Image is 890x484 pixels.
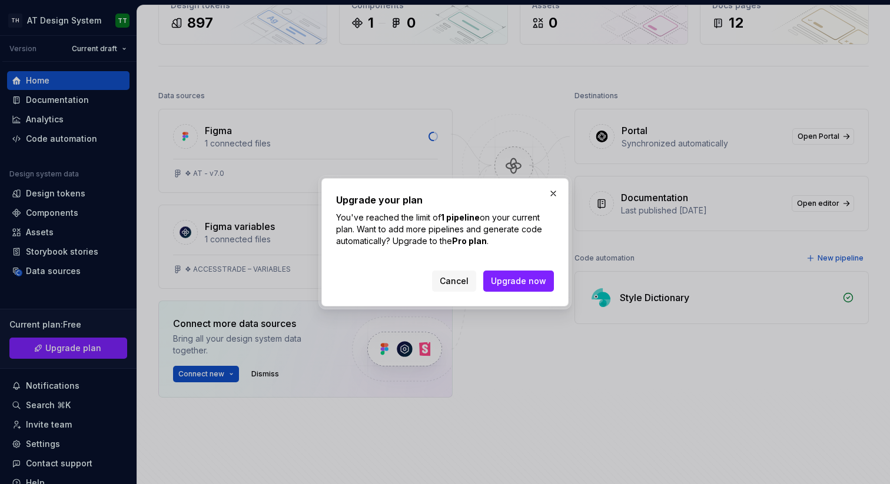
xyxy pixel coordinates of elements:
button: Upgrade now [483,271,554,292]
span: Cancel [440,275,469,287]
button: Cancel [432,271,476,292]
b: Pro plan [452,236,487,246]
b: 1 pipeline [441,212,480,222]
p: You've reached the limit of on your current plan. Want to add more pipelines and generate code au... [336,212,554,247]
span: Upgrade now [491,275,546,287]
h2: Upgrade your plan [336,193,554,207]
